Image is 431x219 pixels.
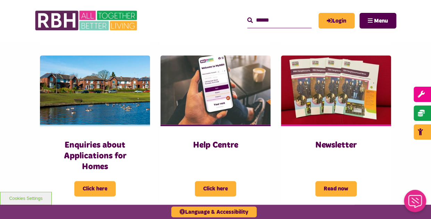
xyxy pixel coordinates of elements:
button: Language & Accessibility [171,206,257,217]
img: Dewhirst Rd 03 [40,55,150,124]
img: RBH [35,7,139,34]
a: MyRBH [318,13,355,29]
iframe: Netcall Web Assistant for live chat [400,188,431,219]
span: Menu [374,18,388,24]
h3: Newsletter [295,140,377,151]
span: Click here [195,181,236,196]
span: Click here [74,181,116,196]
span: Read now [315,181,357,196]
a: Enquiries about Applications for Homes Click here [40,55,150,210]
a: Newsletter Read now [281,55,391,210]
input: Search [247,13,312,28]
button: Navigation [359,13,396,29]
h3: Help Centre [174,140,257,151]
img: Myrbh Man Wth Mobile Correct [160,55,271,124]
h3: Enquiries about Applications for Homes [54,140,136,173]
a: Help Centre Click here [160,55,271,210]
img: RBH Newsletter Copies [281,55,391,124]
